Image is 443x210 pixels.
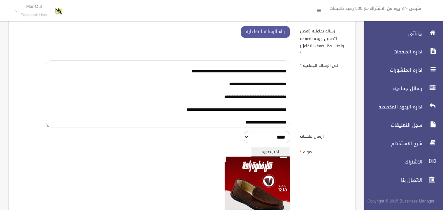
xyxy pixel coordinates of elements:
a: اداره الردود المخصصه [359,100,443,114]
a: اداره الصفحات [359,45,443,59]
label: ارسال ملحقات [295,131,352,140]
span: اداره الصفحات [359,48,424,55]
p: Mar Ouf [21,4,48,9]
label: رساله تفاعليه (افضل لتحسين جوده الصفحه وتجنب حظر ضعف التفاعل) [295,26,352,57]
button: اختر صوره [251,147,290,157]
a: رسائل جماعيه [359,81,443,96]
span: رسائل جماعيه [359,85,424,92]
a: سجل التعليقات [359,118,443,132]
button: بناء الرساله التفاعليه [241,26,290,38]
span: اداره الردود المخصصه [359,104,424,110]
a: الاتصال بنا [359,173,443,187]
span: شرح الاستخدام [359,140,424,147]
label: صوره [295,147,352,156]
strong: Bussiness Manager [400,198,434,205]
a: الاشتراك [359,155,443,169]
label: نص الرساله الجماعيه [295,60,352,69]
span: الاتصال بنا [359,177,424,183]
small: Facebook User [21,13,48,18]
span: سجل التعليقات [359,122,424,128]
span: Copyright © 2015 [367,198,398,205]
a: شرح الاستخدام [359,136,443,151]
span: الاشتراك [359,159,424,165]
span: بياناتى [359,30,424,37]
a: بياناتى [359,26,443,41]
span: اداره المنشورات [359,67,424,73]
a: اداره المنشورات [359,63,443,77]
